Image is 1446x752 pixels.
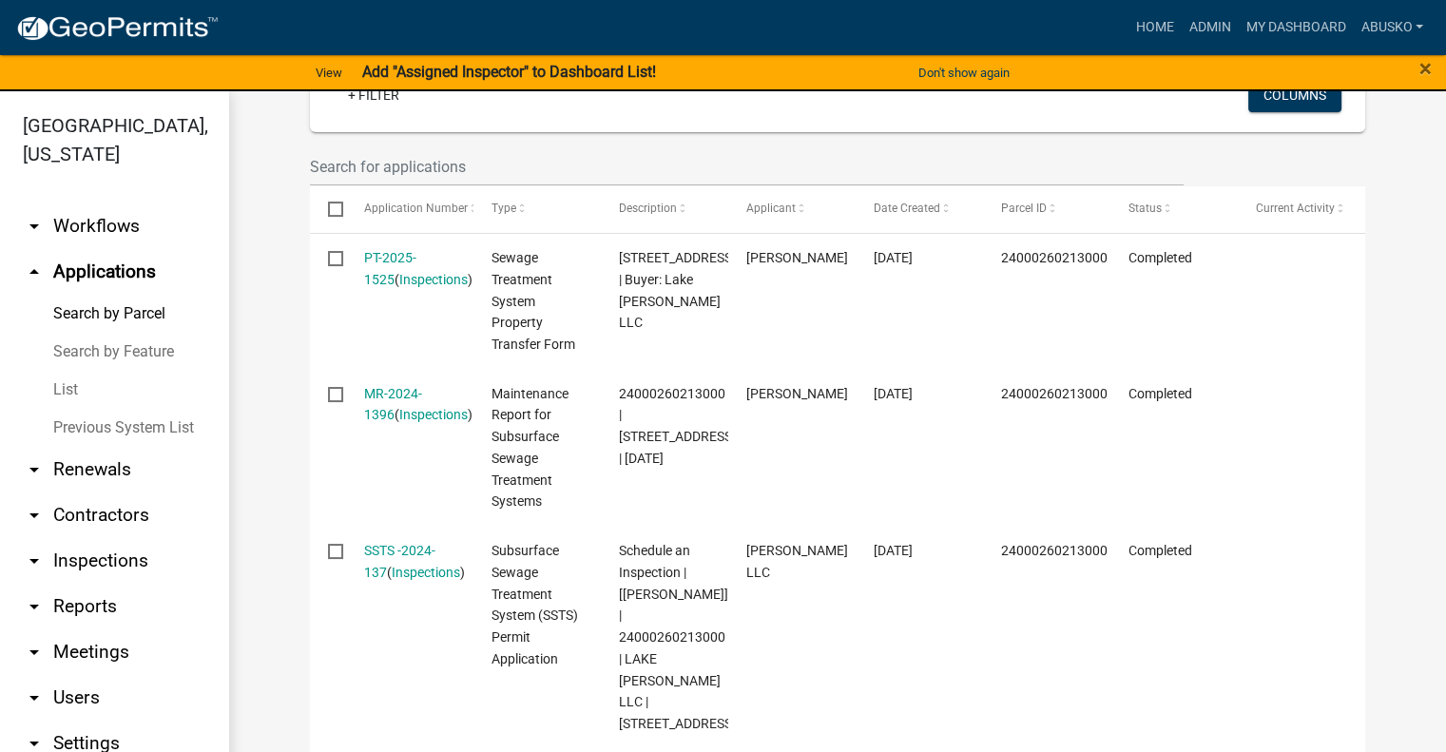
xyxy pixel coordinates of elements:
[23,641,46,664] i: arrow_drop_down
[1353,10,1431,46] a: abusko
[1110,186,1238,232] datatable-header-cell: Status
[23,260,46,283] i: arrow_drop_up
[619,250,736,330] span: 35569 208TH AVE | Buyer: Lake Ratz LLC
[364,543,435,580] a: SSTS -2024-137
[1128,202,1162,215] span: Status
[364,383,455,427] div: ( )
[492,202,516,215] span: Type
[392,565,460,580] a: Inspections
[399,272,468,287] a: Inspections
[23,595,46,618] i: arrow_drop_down
[23,550,46,572] i: arrow_drop_down
[492,386,569,510] span: Maintenance Report for Subsurface Sewage Treatment Systems
[23,686,46,709] i: arrow_drop_down
[492,250,575,352] span: Sewage Treatment System Property Transfer Form
[399,407,468,422] a: Inspections
[1128,386,1192,401] span: Completed
[1419,57,1432,80] button: Close
[619,386,736,466] span: 24000260213000 | 35789 208TH AVE | 07/03/2024
[1256,202,1335,215] span: Current Activity
[364,250,416,287] a: PT-2025-1525
[1238,10,1353,46] a: My Dashboard
[1238,186,1365,232] datatable-header-cell: Current Activity
[874,386,913,401] span: 07/03/2024
[473,186,601,232] datatable-header-cell: Type
[1128,250,1192,265] span: Completed
[746,250,848,265] span: Erick Johnson
[619,202,677,215] span: Description
[364,540,455,584] div: ( )
[23,458,46,481] i: arrow_drop_down
[1001,202,1047,215] span: Parcel ID
[856,186,983,232] datatable-header-cell: Date Created
[601,186,728,232] datatable-header-cell: Description
[874,543,913,558] span: 05/17/2024
[310,147,1185,186] input: Search for applications
[364,247,455,291] div: ( )
[308,57,350,88] a: View
[23,504,46,527] i: arrow_drop_down
[364,386,422,423] a: MR-2024-1396
[1128,543,1192,558] span: Completed
[874,250,913,265] span: 06/25/2025
[1181,10,1238,46] a: Admin
[364,202,468,215] span: Application Number
[1128,10,1181,46] a: Home
[1419,55,1432,82] span: ×
[310,186,346,232] datatable-header-cell: Select
[619,543,736,731] span: Schedule an Inspection | [Brittany Tollefson] | 24000260213000 | LAKE RATZ LLC | 35789 208TH AVE
[333,78,415,112] a: + Filter
[1001,543,1108,558] span: 24000260213000
[23,215,46,238] i: arrow_drop_down
[1001,386,1108,401] span: 24000260213000
[983,186,1110,232] datatable-header-cell: Parcel ID
[361,63,655,81] strong: Add "Assigned Inspector" to Dashboard List!
[1248,78,1341,112] button: Columns
[1001,250,1108,265] span: 24000260213000
[911,57,1017,88] button: Don't show again
[346,186,473,232] datatable-header-cell: Application Number
[746,386,848,401] span: Jacob Bigelow
[746,202,796,215] span: Applicant
[728,186,856,232] datatable-header-cell: Applicant
[492,543,578,666] span: Subsurface Sewage Treatment System (SSTS) Permit Application
[746,543,848,580] span: Roisum LLC
[874,202,940,215] span: Date Created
